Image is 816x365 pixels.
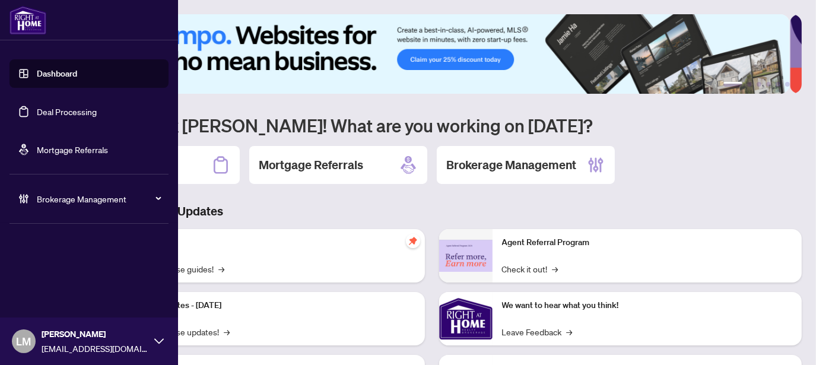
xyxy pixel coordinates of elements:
img: Agent Referral Program [439,240,493,272]
img: We want to hear what you think! [439,292,493,345]
button: 6 [785,82,790,87]
p: Self-Help [125,236,415,249]
a: Dashboard [37,68,77,79]
span: [PERSON_NAME] [42,328,148,341]
h3: Brokerage & Industry Updates [62,203,802,220]
img: logo [9,6,46,34]
span: → [224,325,230,338]
span: pushpin [406,234,420,248]
h1: Welcome back [PERSON_NAME]! What are you working on [DATE]? [62,114,802,137]
a: Deal Processing [37,106,97,117]
button: Open asap [769,323,804,359]
button: 3 [757,82,761,87]
span: → [218,262,224,275]
button: 4 [766,82,771,87]
span: → [553,262,558,275]
span: Brokerage Management [37,192,160,205]
p: Agent Referral Program [502,236,793,249]
span: [EMAIL_ADDRESS][DOMAIN_NAME] [42,342,148,355]
p: Platform Updates - [DATE] [125,299,415,312]
span: LM [17,333,31,350]
a: Mortgage Referrals [37,144,108,155]
h2: Brokerage Management [446,157,576,173]
a: Leave Feedback→ [502,325,573,338]
button: 2 [747,82,752,87]
h2: Mortgage Referrals [259,157,363,173]
button: 5 [776,82,780,87]
p: We want to hear what you think! [502,299,793,312]
span: → [567,325,573,338]
a: Check it out!→ [502,262,558,275]
img: Slide 0 [62,14,790,94]
button: 1 [723,82,742,87]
